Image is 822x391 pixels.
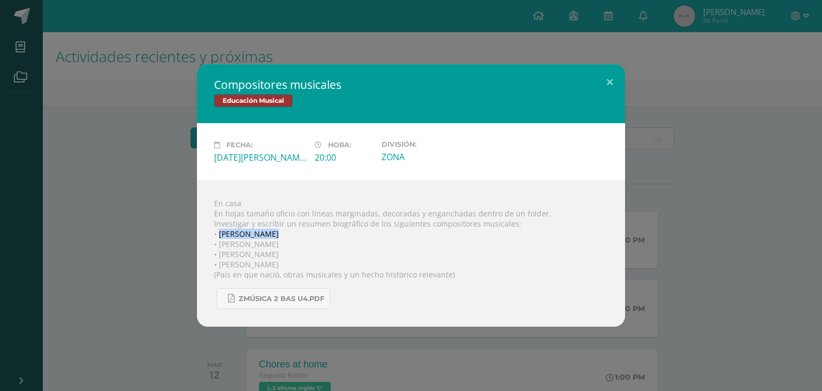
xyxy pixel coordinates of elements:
[217,288,330,309] a: Zmúsica 2 Bas U4.pdf
[315,152,373,163] div: 20:00
[328,141,351,149] span: Hora:
[214,152,306,163] div: [DATE][PERSON_NAME]
[214,94,293,107] span: Educación Musical
[226,141,253,149] span: Fecha:
[595,64,625,101] button: Close (Esc)
[197,181,625,327] div: En casa En hojas tamaño oficio con líneas marginadas, decoradas y enganchadas dentro de un folder...
[382,151,474,163] div: ZONA
[239,295,324,303] span: Zmúsica 2 Bas U4.pdf
[382,140,474,148] label: División:
[214,77,608,92] h2: Compositores musicales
